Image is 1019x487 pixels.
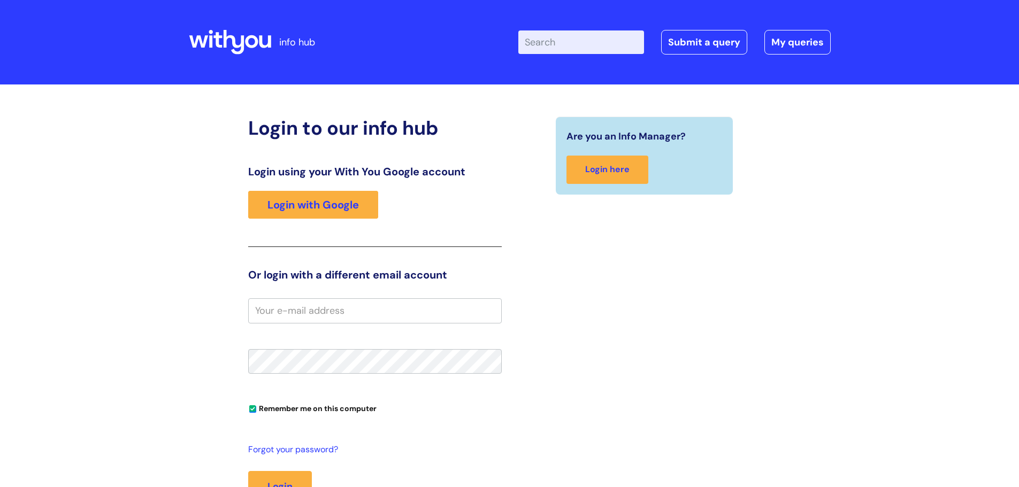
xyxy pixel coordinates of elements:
a: My queries [764,30,831,55]
a: Forgot your password? [248,442,496,458]
p: info hub [279,34,315,51]
input: Remember me on this computer [249,406,256,413]
a: Submit a query [661,30,747,55]
span: Are you an Info Manager? [566,128,686,145]
input: Search [518,30,644,54]
h2: Login to our info hub [248,117,502,140]
a: Login here [566,156,648,184]
label: Remember me on this computer [248,401,377,413]
h3: Login using your With You Google account [248,165,502,178]
h3: Or login with a different email account [248,268,502,281]
div: You can uncheck this option if you're logging in from a shared device [248,399,502,416]
a: Login with Google [248,191,378,219]
input: Your e-mail address [248,298,502,323]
